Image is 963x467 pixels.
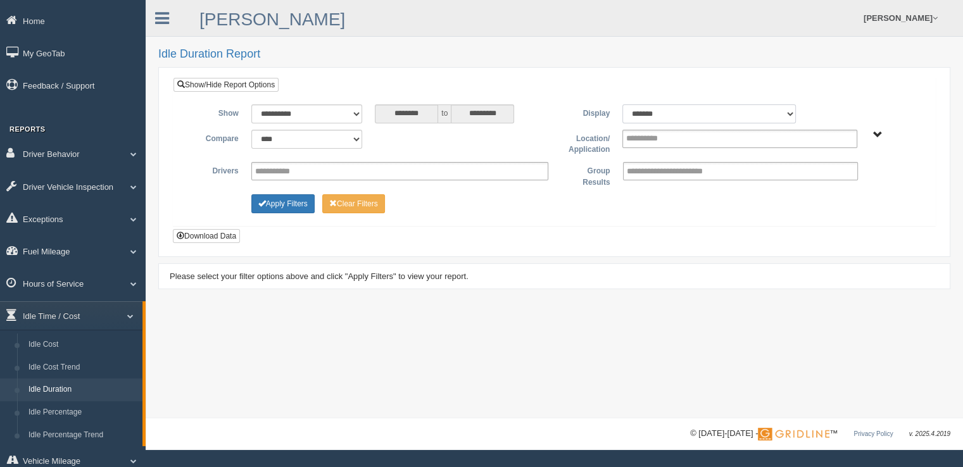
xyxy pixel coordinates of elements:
[555,130,617,156] label: Location/ Application
[158,48,950,61] h2: Idle Duration Report
[183,104,245,120] label: Show
[690,427,950,440] div: © [DATE]-[DATE] - ™
[183,130,245,145] label: Compare
[183,162,245,177] label: Drivers
[23,333,142,356] a: Idle Cost
[555,162,617,188] label: Group Results
[758,428,829,440] img: Gridline
[23,401,142,424] a: Idle Percentage
[173,229,240,243] button: Download Data
[555,104,617,120] label: Display
[199,9,345,29] a: [PERSON_NAME]
[322,194,385,213] button: Change Filter Options
[251,194,315,213] button: Change Filter Options
[909,430,950,437] span: v. 2025.4.2019
[23,356,142,379] a: Idle Cost Trend
[23,378,142,401] a: Idle Duration
[170,271,469,281] span: Please select your filter options above and click "Apply Filters" to view your report.
[853,430,893,437] a: Privacy Policy
[23,424,142,447] a: Idle Percentage Trend
[438,104,451,123] span: to
[173,78,279,92] a: Show/Hide Report Options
